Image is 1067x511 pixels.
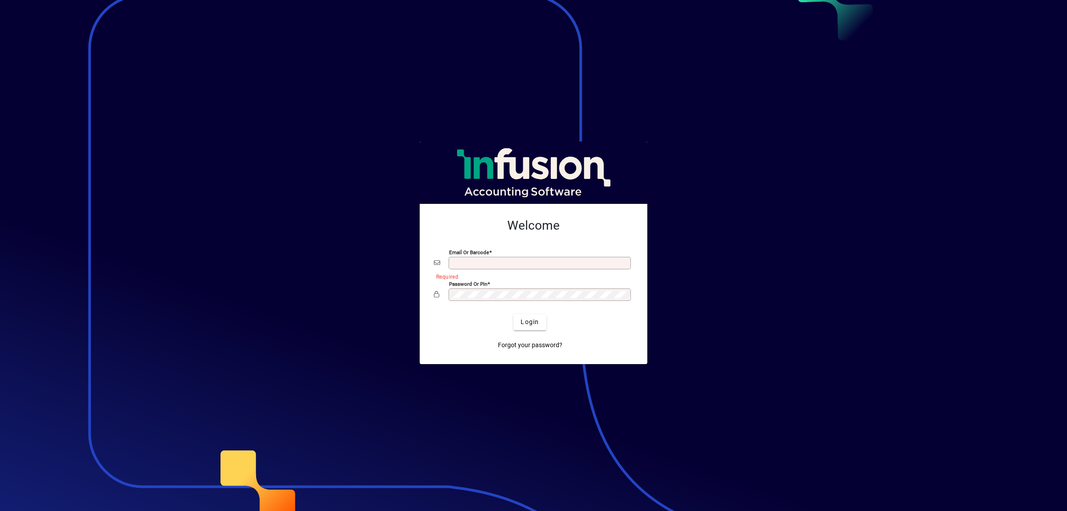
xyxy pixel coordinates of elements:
a: Forgot your password? [494,337,566,353]
mat-label: Password or Pin [449,280,487,287]
span: Forgot your password? [498,341,562,350]
span: Login [521,317,539,327]
mat-label: Email or Barcode [449,249,489,255]
h2: Welcome [434,218,633,233]
mat-error: Required [436,272,626,281]
button: Login [513,314,546,330]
